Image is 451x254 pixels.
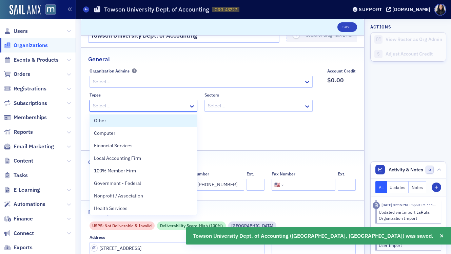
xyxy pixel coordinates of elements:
[14,128,33,136] span: Reports
[94,117,106,124] span: Other
[4,244,33,251] a: Exports
[204,92,219,98] div: Sectors
[386,51,443,57] div: Adjust Account Credit
[14,143,54,150] span: Email Marketing
[371,47,446,61] a: Adjust Account Credit
[4,128,33,136] a: Reports
[88,158,130,167] h2: Contact Details
[327,76,356,85] span: $0.00
[4,42,48,49] a: Organizations
[4,230,34,237] a: Connect
[434,4,446,16] span: Profile
[375,181,387,193] button: All
[4,143,54,150] a: Email Marketing
[41,4,56,16] a: View Homepage
[373,202,380,209] div: Imported Activity
[4,56,59,64] a: Events & Products
[94,142,133,149] span: Financial Services
[14,100,47,107] span: Subscriptions
[4,186,40,194] a: E-Learning
[338,171,346,176] div: Ext.
[389,166,423,173] span: Activity & Notes
[14,42,48,49] span: Organizations
[14,56,59,64] span: Events & Products
[4,215,33,223] a: Finance
[94,155,141,162] span: Local Accounting Firm
[88,55,110,64] h2: General
[274,181,280,188] div: 🇺🇸
[337,22,357,32] button: Save
[14,200,45,208] span: Automations
[370,24,391,30] h4: Actions
[94,167,136,174] span: 100% Member Firm
[228,221,276,230] div: Commercial Street
[4,157,33,165] a: Content
[193,232,433,240] span: Towson University Dept. of Accounting ([GEOGRAPHIC_DATA], [GEOGRAPHIC_DATA]) was saved.
[90,235,105,240] div: Address
[387,181,409,193] button: Updates
[4,172,28,179] a: Tasks
[160,223,199,229] span: Deliverability Score :
[90,68,130,73] div: Organization Admins
[14,230,34,237] span: Connect
[4,114,47,121] a: Memberships
[14,244,33,251] span: Exports
[90,92,101,98] div: Types
[14,27,28,35] span: Users
[272,171,295,176] div: Fax Number
[92,223,104,229] span: USPS :
[14,85,46,92] span: Registrations
[88,208,134,216] h2: Primary Address
[409,181,426,193] button: Notes
[359,6,382,13] div: Support
[4,85,46,92] a: Registrations
[157,221,226,230] div: Deliverability Score: High (100%)
[381,203,408,207] time: 3/31/2023 07:15 PM
[45,4,56,15] img: SailAMX
[247,171,254,176] div: Ext.
[94,180,141,187] span: Government - Federal
[104,5,209,14] h1: Towson University Dept. of Accounting
[215,7,237,13] span: ORG-43227
[4,200,45,208] a: Automations
[4,70,30,78] a: Orders
[392,6,430,13] div: [DOMAIN_NAME]
[4,100,47,107] a: Subscriptions
[386,7,433,12] button: [DOMAIN_NAME]
[94,192,143,199] span: Nonprofit / Association
[408,203,437,207] span: Import IMP-1199
[14,157,33,165] span: Content
[14,70,30,78] span: Orders
[94,205,128,212] span: Health Services
[4,27,28,35] a: Users
[9,5,41,16] img: SailAMX
[14,186,40,194] span: E-Learning
[14,114,47,121] span: Memberships
[327,68,356,73] div: Account Credit
[379,209,437,221] div: Updated via Import LaRuta Organization Import
[14,215,33,223] span: Finance
[90,221,155,230] div: USPS: Not Deliverable & Invalid
[306,32,352,38] span: Select or drag max 1 file
[94,130,115,137] span: Computer
[14,172,28,179] span: Tasks
[426,166,434,174] span: 0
